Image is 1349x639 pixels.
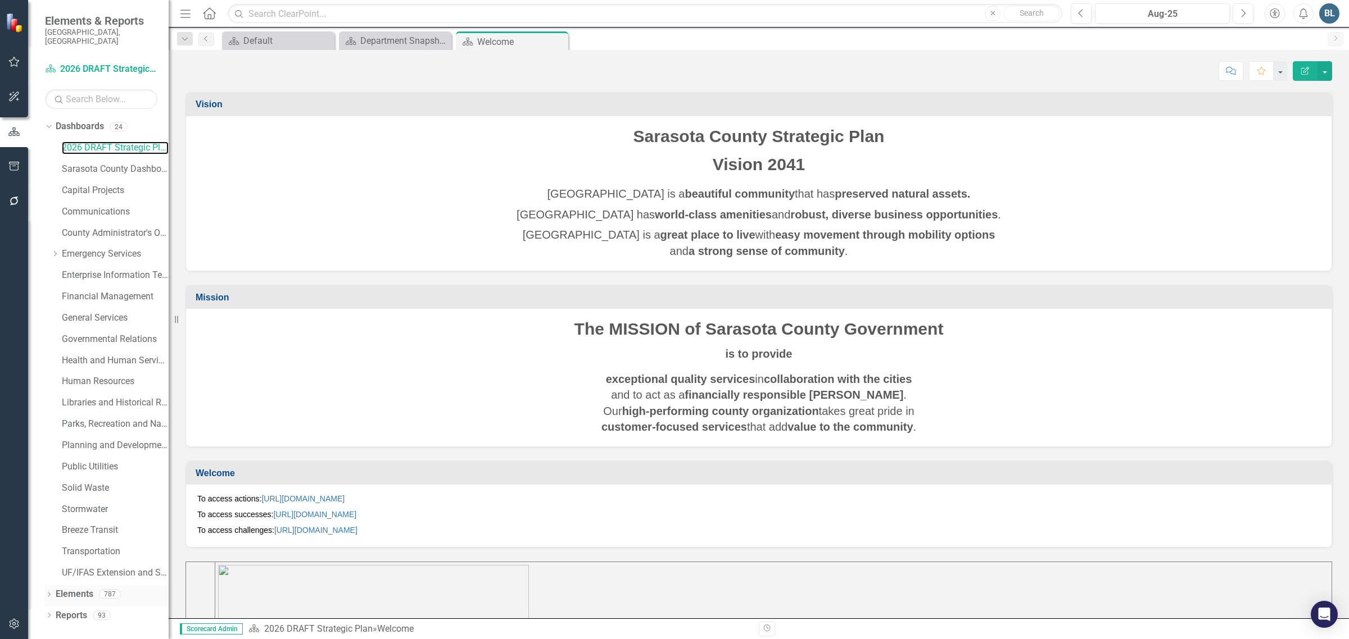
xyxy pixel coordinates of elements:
[62,460,169,473] a: Public Utilities
[248,623,750,636] div: »
[62,503,169,516] a: Stormwater
[62,227,169,240] a: County Administrator's Office
[6,13,25,33] img: ClearPoint Strategy
[685,188,795,200] strong: beautiful community
[45,28,157,46] small: [GEOGRAPHIC_DATA], [GEOGRAPHIC_DATA]
[764,373,912,385] strong: collaboration with the cities
[633,127,885,145] span: Sarasota County Strategic Plan
[62,567,169,579] a: UF/IFAS Extension and Sustainability
[196,99,1326,109] h3: Vision
[196,293,1326,303] h3: Mission
[56,609,87,622] a: Reports
[45,63,157,76] a: 2026 DRAFT Strategic Plan
[56,588,93,601] a: Elements
[713,155,805,174] span: Vision 2041
[62,206,169,218] a: Communications
[62,418,169,431] a: Parks, Recreation and Natural Resources
[523,229,995,257] span: [GEOGRAPHIC_DATA] is a with and .
[1020,8,1044,17] span: Search
[601,373,916,433] span: in and to act as a . Our takes great pride in that add .
[790,208,998,221] strong: robust, diverse business opportunities
[62,333,169,346] a: Governmental Relations
[45,14,157,28] span: Elements & Reports
[655,208,772,221] strong: world-class amenities
[1319,3,1339,24] button: BL
[197,526,360,535] span: To access challenges:
[228,4,1062,24] input: Search ClearPoint...
[62,163,169,176] a: Sarasota County Dashboard
[787,421,913,433] strong: value to the community
[360,34,449,48] div: Department Snapshot
[62,396,169,409] a: Libraries and Historical Resources
[689,245,845,257] strong: a strong sense of community
[197,493,1320,506] p: To access actions:
[835,188,970,200] strong: preserved natural assets.
[377,623,414,634] div: Welcome
[62,354,169,367] a: Health and Human Services
[660,229,755,241] strong: great place to live
[273,510,356,519] a: [URL][DOMAIN_NAME]
[62,375,169,388] a: Human Resources
[685,389,903,401] strong: financially responsible [PERSON_NAME]
[622,405,819,417] strong: high-performing county organization
[547,188,971,200] span: [GEOGRAPHIC_DATA] is a that has
[342,34,449,48] a: Department Snapshot
[62,248,169,261] a: Emergency Services
[196,468,1326,478] h3: Welcome
[45,89,157,109] input: Search Below...
[574,319,944,338] span: The MISSION of Sarasota County Government
[62,524,169,537] a: Breeze Transit
[1003,6,1060,21] button: Search
[517,208,1001,221] span: [GEOGRAPHIC_DATA] has and .
[62,142,169,154] a: 2026 DRAFT Strategic Plan
[261,494,345,503] a: [URL][DOMAIN_NAME]
[775,229,995,241] strong: easy movement through mobility options
[62,184,169,197] a: Capital Projects
[62,545,169,558] a: Transportation
[62,439,169,452] a: Planning and Development Services
[62,482,169,495] a: Solid Waste
[56,120,104,133] a: Dashboards
[264,623,373,634] a: 2026 DRAFT Strategic Plan
[606,373,755,385] strong: exceptional quality services
[1095,3,1230,24] button: Aug-25
[225,34,332,48] a: Default
[62,290,169,303] a: Financial Management
[477,35,565,49] div: Welcome
[180,623,243,635] span: Scorecard Admin
[93,610,111,620] div: 93
[601,421,747,433] strong: customer-focused services
[110,122,128,131] div: 24
[243,34,332,48] div: Default
[1311,601,1338,628] div: Open Intercom Messenger
[274,526,357,535] a: [URL][DOMAIN_NAME]
[62,312,169,325] a: General Services
[1099,7,1226,21] div: Aug-25
[62,269,169,282] a: Enterprise Information Technology
[197,506,1320,522] p: To access successes:
[99,590,121,599] div: 787
[726,348,793,360] strong: is to provide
